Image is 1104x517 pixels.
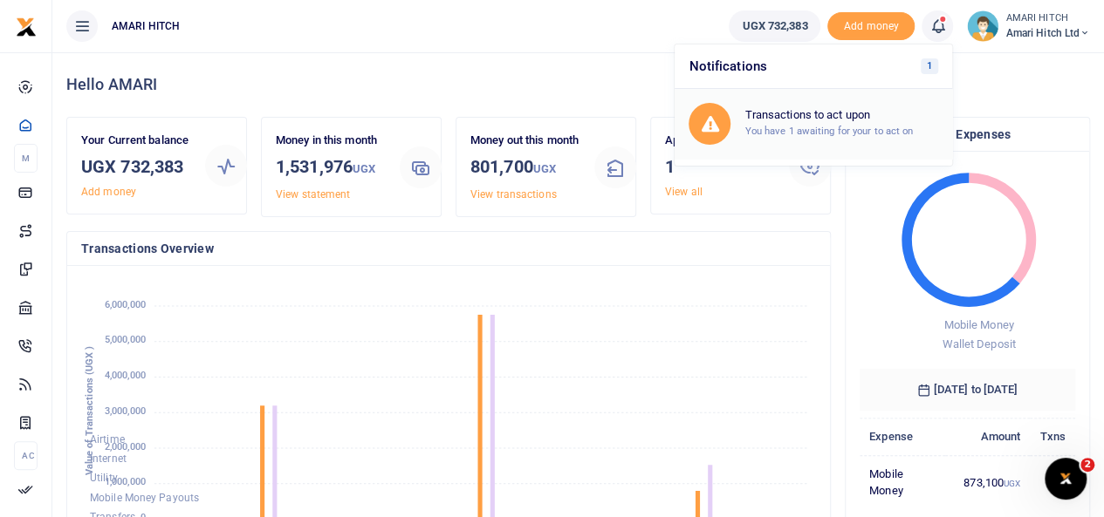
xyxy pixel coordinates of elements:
[276,188,350,201] a: View statement
[81,153,191,180] h3: UGX 732,383
[945,455,1031,509] td: 873,100
[105,405,146,417] tspan: 3,000,000
[729,10,820,42] a: UGX 732,383
[533,162,556,175] small: UGX
[105,370,146,381] tspan: 4,000,000
[1005,25,1090,41] span: Amari Hitch Ltd
[90,452,127,465] span: Internet
[1080,458,1094,472] span: 2
[1030,418,1075,455] th: Txns
[105,477,146,488] tspan: 1,000,000
[827,12,915,41] li: Toup your wallet
[16,17,37,37] img: logo-small
[921,58,939,74] span: 1
[942,337,1015,350] span: Wallet Deposit
[742,17,807,35] span: UGX 732,383
[943,318,1013,331] span: Mobile Money
[665,186,703,198] a: View all
[1030,455,1075,509] td: 2
[90,492,199,504] span: Mobile Money Payouts
[105,335,146,346] tspan: 5,000,000
[66,75,1090,94] h4: Hello AMARI
[276,153,386,182] h3: 1,531,976
[14,144,38,173] li: M
[81,132,191,150] p: Your Current balance
[14,441,38,470] li: Ac
[105,299,146,310] tspan: 6,000,000
[967,10,998,42] img: profile-user
[744,108,938,122] h6: Transactions to act upon
[105,18,187,34] span: AMARI HITCH
[470,132,580,150] p: Money out this month
[353,162,375,175] small: UGX
[90,473,118,485] span: Utility
[81,186,136,198] a: Add money
[827,12,915,41] span: Add money
[945,418,1031,455] th: Amount
[675,44,952,89] h6: Notifications
[16,19,37,32] a: logo-small logo-large logo-large
[827,18,915,31] a: Add money
[1005,11,1090,26] small: AMARI HITCH
[276,132,386,150] p: Money in this month
[860,369,1075,411] h6: [DATE] to [DATE]
[860,125,1075,144] h4: Top Payments & Expenses
[84,346,95,476] text: Value of Transactions (UGX )
[470,153,580,182] h3: 801,700
[860,418,945,455] th: Expense
[744,125,913,137] small: You have 1 awaiting for your to act on
[105,441,146,452] tspan: 2,000,000
[665,153,775,180] h3: 1
[967,10,1090,42] a: profile-user AMARI HITCH Amari Hitch Ltd
[90,433,125,446] span: Airtime
[1045,458,1087,500] iframe: Intercom live chat
[81,239,816,258] h4: Transactions Overview
[675,89,952,159] a: Transactions to act upon You have 1 awaiting for your to act on
[470,188,557,201] a: View transactions
[722,10,827,42] li: Wallet ballance
[860,455,945,509] td: Mobile Money
[665,132,775,150] p: Approve requests
[1004,479,1020,488] small: UGX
